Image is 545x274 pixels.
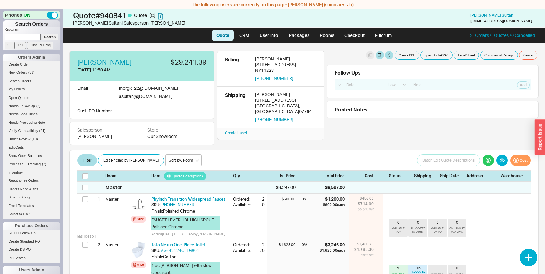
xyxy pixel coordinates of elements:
[3,128,60,134] a: Verify Compatibility(21)
[255,67,316,73] div: NY 11223
[320,248,345,253] div: $1,623.00 each
[3,161,60,168] a: Process SE Tracking(7)
[147,133,209,140] div: Our Showroom
[3,230,60,237] a: SE PO Follow Up
[470,32,535,38] a: 21Orders /1Quotes /0 Cancelled
[151,231,228,237] div: Added [DATE] 11:53:31 AM by [PERSON_NAME]
[225,56,250,81] div: Billing
[510,155,531,166] button: Cost
[3,194,60,201] a: Search Billing
[151,202,160,207] span: SKU:
[358,207,374,212] div: 59.5 % net
[480,51,518,60] button: Commercial Receipt
[3,266,60,274] div: Users Admin
[519,51,537,60] button: Cancel
[315,30,339,41] a: Rooms
[429,227,446,234] div: AVAILABLE ON PO
[3,238,60,245] a: Create Standard PO
[454,51,479,60] button: Excel Sheet
[131,242,146,258] img: MS642124CUFG_GAL_03_uwzrck
[42,162,46,166] span: ( 7 )
[147,127,209,133] div: Store
[255,62,316,67] div: [STREET_ADDRESS]
[3,255,60,261] a: PO Search
[3,103,60,109] a: Needs Follow Up(2)
[160,202,196,207] a: [PHONE_NUMBER]
[77,59,132,66] a: [PERSON_NAME]
[458,53,475,58] span: Excel Sheet
[5,27,60,34] p: Keyword:
[456,220,458,225] div: 0
[16,42,26,49] input: PO
[3,144,60,151] a: Edit Carts
[3,152,60,159] a: Show Open Balances
[255,30,283,41] a: User info
[3,186,60,192] a: Orders Need Auths
[151,242,206,247] a: Toto Nexus One-Piece Toilet
[354,253,374,257] div: 55 % net
[420,51,453,60] button: Spec Book40/40
[105,194,128,204] div: Master
[351,173,385,179] div: Cost
[3,169,60,176] a: Inventory
[3,69,60,76] a: New Orders(33)
[42,34,58,40] input: Search
[517,81,530,89] button: Add
[258,248,265,253] div: 70
[77,67,141,73] div: [DATE] 11:50 AM
[255,117,293,123] button: [PHONE_NUMBER]
[320,242,345,248] div: $3,246.00
[225,130,247,135] a: Create Label
[389,173,412,179] div: Status
[105,173,128,179] div: Room
[323,196,345,202] div: $1,200.00
[437,220,439,225] div: 0
[83,157,91,164] span: Filter
[325,173,349,179] div: Total Price
[233,202,253,208] div: Available:
[73,11,274,20] h1: Quote # 940841
[523,53,533,58] span: Cancel
[267,184,296,191] div: $8,597.00
[77,127,134,133] div: Salesperson
[131,196,146,212] img: 120-02.1_643f8826-8f22-4eab-be2a-e0c5a0580263_2000x_mrdzvf
[3,11,60,19] div: Phones
[36,104,40,108] span: ( 2 )
[354,242,374,247] div: $1,460.70
[77,133,134,140] div: [PERSON_NAME]
[302,196,322,202] div: 0 %
[9,137,30,141] span: Under Review
[258,202,265,208] div: 0
[9,129,38,133] span: Verify Compatibility
[414,173,437,179] div: Shipping
[397,220,400,225] div: 0
[92,194,100,204] div: 1
[449,227,465,234] div: ON HAND AT MANUFAC
[396,266,401,270] div: 70
[3,94,60,101] a: Open Quotes
[466,173,498,179] div: Address
[98,154,164,166] button: Edit Pricing by [PERSON_NAME]
[233,248,253,253] div: Available:
[137,217,144,222] div: Spec
[470,13,513,18] span: [PERSON_NAME] Sultan
[105,239,128,250] div: Master
[267,196,296,202] div: $600.00
[233,196,253,202] div: Ordered:
[358,201,374,207] div: $714.00
[119,85,178,91] span: morgk122 @ [DOMAIN_NAME]
[151,208,228,214] div: Finish : Polished Chrome
[284,30,314,41] a: Packages
[9,121,45,124] span: Needs Processing Note
[146,59,207,66] div: $29,241.39
[470,19,532,23] div: [EMAIL_ADDRESS][DOMAIN_NAME]
[131,216,146,223] a: Spec
[77,234,96,239] span: id: 3106501
[288,2,354,7] span: [PERSON_NAME] (summary tab)
[233,242,253,248] div: Ordered:
[23,12,31,18] span: ON
[501,173,526,179] div: Warehouse
[3,203,60,209] a: Email Templates
[399,53,415,58] span: Create PDF
[255,76,293,81] button: [PHONE_NUMBER]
